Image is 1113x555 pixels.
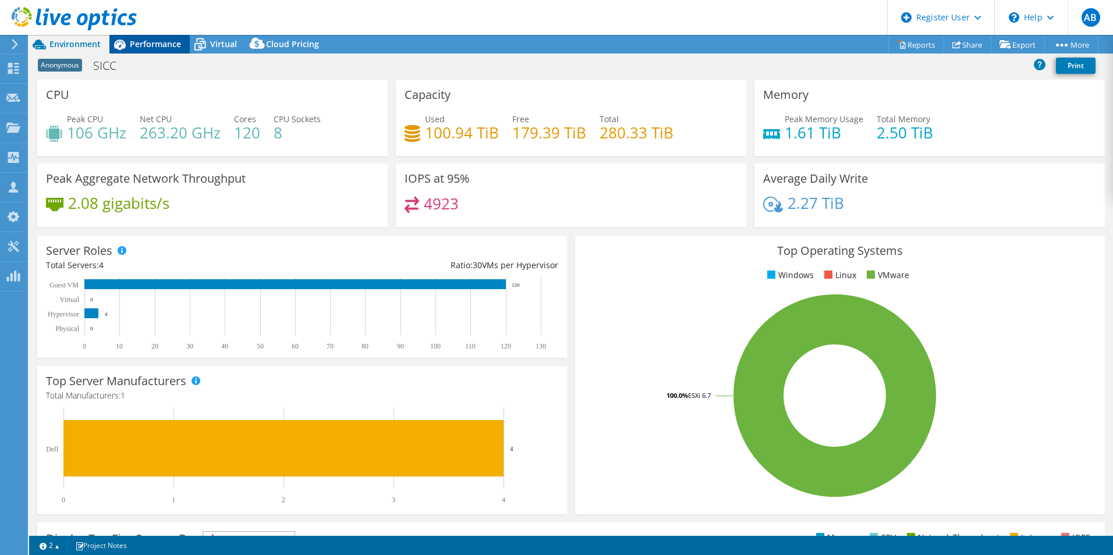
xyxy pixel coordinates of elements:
[867,531,896,544] li: CPU
[788,197,844,209] h4: 2.27 TiB
[1007,531,1051,544] li: Latency
[1044,35,1098,54] a: More
[1082,8,1100,27] span: AB
[46,445,58,453] text: Dell
[510,445,513,452] text: 4
[151,342,158,350] text: 20
[763,88,809,101] h3: Memory
[90,326,93,332] text: 0
[512,126,586,139] h4: 179.39 TiB
[62,496,65,504] text: 0
[785,113,863,124] span: Peak Memory Usage
[1058,531,1090,544] li: IOPS
[31,538,68,553] a: 2
[292,342,299,350] text: 60
[512,113,529,124] span: Free
[392,496,395,504] text: 3
[120,390,125,401] span: 1
[49,38,101,49] span: Environment
[186,342,193,350] text: 30
[864,269,909,282] li: VMware
[48,310,79,318] text: Hypervisor
[764,269,814,282] li: Windows
[600,126,674,139] h4: 280.33 TiB
[83,342,86,350] text: 0
[221,342,228,350] text: 40
[49,281,79,289] text: Guest VM
[99,259,104,271] span: 4
[473,259,482,271] span: 30
[67,538,135,553] a: Project Notes
[140,113,172,124] span: Net CPU
[46,88,69,101] h3: CPU
[425,126,499,139] h4: 100.94 TiB
[46,259,302,272] div: Total Servers:
[502,496,505,504] text: 4
[68,197,169,209] h4: 2.08 gigabits/s
[46,375,186,387] h3: Top Server Manufacturers
[257,342,264,350] text: 50
[501,342,511,350] text: 120
[46,172,246,185] h3: Peak Aggregate Network Throughput
[60,296,80,304] text: Virtual
[116,342,123,350] text: 10
[536,342,546,350] text: 130
[785,126,863,139] h4: 1.61 TiB
[67,113,103,124] span: Peak CPU
[688,391,711,400] tspan: ESXi 6.7
[210,38,237,49] span: Virtual
[405,88,451,101] h3: Capacity
[282,496,285,504] text: 2
[512,282,520,288] text: 120
[361,342,368,350] text: 80
[813,531,859,544] li: Memory
[904,531,999,544] li: Network Throughput
[425,113,445,124] span: Used
[430,342,441,350] text: 100
[105,311,108,317] text: 4
[877,113,930,124] span: Total Memory
[46,244,112,257] h3: Server Roles
[821,269,856,282] li: Linux
[888,35,944,54] a: Reports
[67,126,126,139] h4: 106 GHz
[584,244,1096,257] h3: Top Operating Systems
[90,297,93,303] text: 0
[274,126,321,139] h4: 8
[424,197,459,210] h4: 4923
[38,59,82,72] span: Anonymous
[877,126,933,139] h4: 2.50 TiB
[140,126,221,139] h4: 263.20 GHz
[600,113,619,124] span: Total
[327,342,334,350] text: 70
[667,391,688,400] tspan: 100.0%
[274,113,321,124] span: CPU Sockets
[763,172,868,185] h3: Average Daily Write
[234,126,260,139] h4: 120
[88,59,134,72] h1: SICC
[203,532,295,546] span: IOPS
[234,113,256,124] span: Cores
[302,259,558,272] div: Ratio: VMs per Hypervisor
[991,35,1045,54] a: Export
[1009,12,1019,23] svg: \n
[266,38,319,49] span: Cloud Pricing
[130,38,181,49] span: Performance
[46,389,558,402] h4: Total Manufacturers:
[1056,58,1096,74] a: Print
[944,35,991,54] a: Share
[397,342,404,350] text: 90
[405,172,470,185] h3: IOPS at 95%
[172,496,175,504] text: 1
[465,342,476,350] text: 110
[55,325,79,333] text: Physical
